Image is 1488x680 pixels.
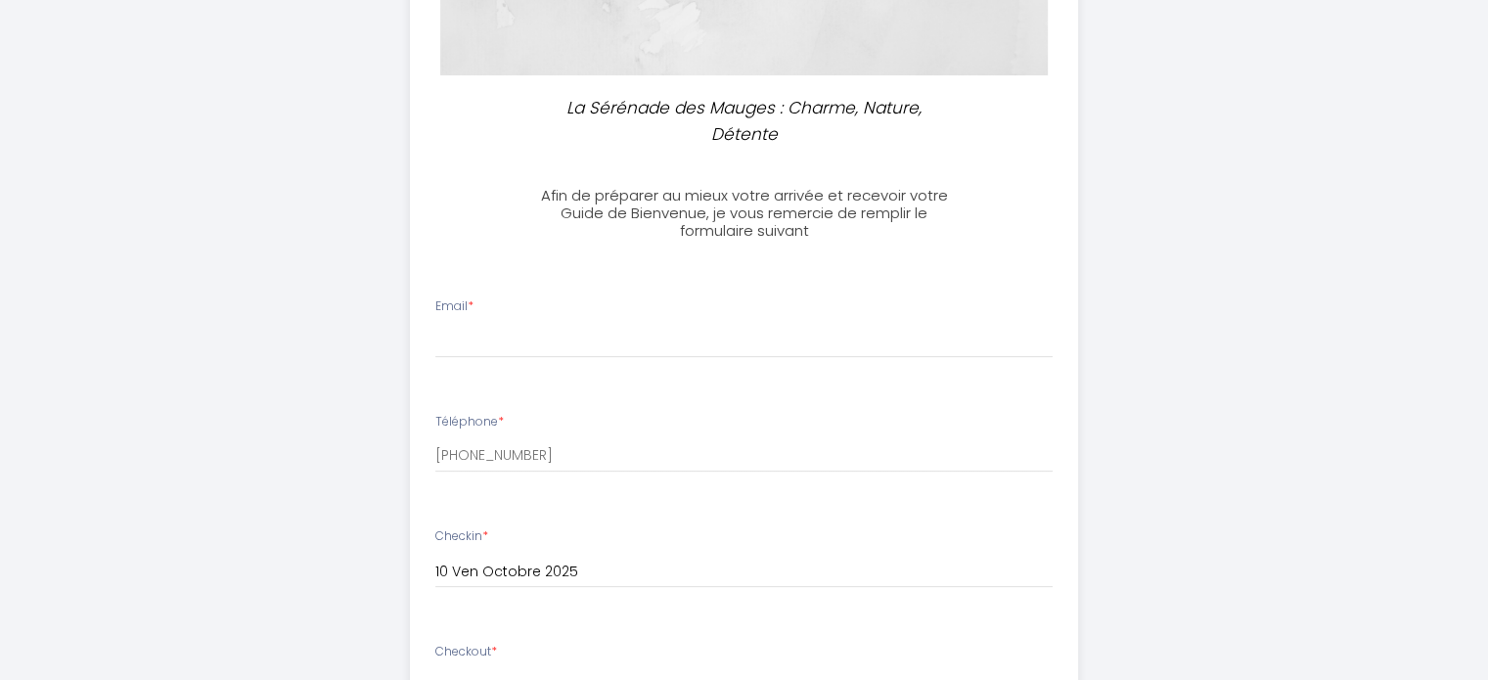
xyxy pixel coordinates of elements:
label: Checkin [435,527,488,546]
label: Téléphone [435,413,504,431]
label: Checkout [435,643,497,661]
p: La Sérénade des Mauges : Charme, Nature, Détente [535,95,954,147]
h3: Afin de préparer au mieux votre arrivée et recevoir votre Guide de Bienvenue, je vous remercie de... [526,187,962,240]
label: Email [435,297,473,316]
